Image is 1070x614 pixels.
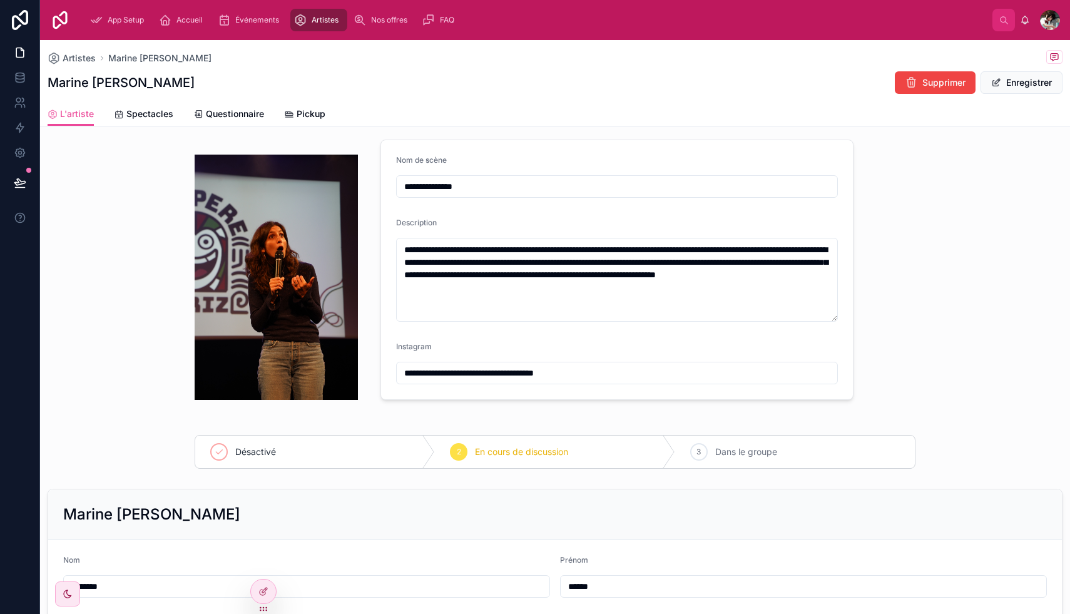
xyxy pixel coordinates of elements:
[475,446,568,458] span: En cours de discussion
[396,155,447,165] span: Nom de scène
[696,447,701,457] span: 3
[60,108,94,120] span: L'artiste
[176,15,203,25] span: Accueil
[312,15,339,25] span: Artistes
[63,555,80,565] span: Nom
[86,9,153,31] a: App Setup
[195,155,358,400] img: attfLijXbgEtdOIgG28605-DSC06972.jpg
[290,9,347,31] a: Artistes
[126,108,173,120] span: Spectacles
[114,103,173,128] a: Spectacles
[284,103,325,128] a: Pickup
[297,108,325,120] span: Pickup
[235,15,279,25] span: Événements
[457,447,461,457] span: 2
[108,52,211,64] a: Marine [PERSON_NAME]
[396,342,432,351] span: Instagram
[440,15,454,25] span: FAQ
[235,446,276,458] span: Désactivé
[193,103,264,128] a: Questionnaire
[50,10,70,30] img: App logo
[895,71,976,94] button: Supprimer
[560,555,588,565] span: Prénom
[80,6,992,34] div: scrollable content
[715,446,777,458] span: Dans le groupe
[108,15,144,25] span: App Setup
[206,108,264,120] span: Questionnaire
[396,218,437,227] span: Description
[48,74,195,91] h1: Marine [PERSON_NAME]
[155,9,211,31] a: Accueil
[214,9,288,31] a: Événements
[922,76,966,89] span: Supprimer
[371,15,407,25] span: Nos offres
[981,71,1062,94] button: Enregistrer
[48,103,94,126] a: L'artiste
[63,52,96,64] span: Artistes
[63,504,240,524] h2: Marine [PERSON_NAME]
[48,52,96,64] a: Artistes
[350,9,416,31] a: Nos offres
[419,9,463,31] a: FAQ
